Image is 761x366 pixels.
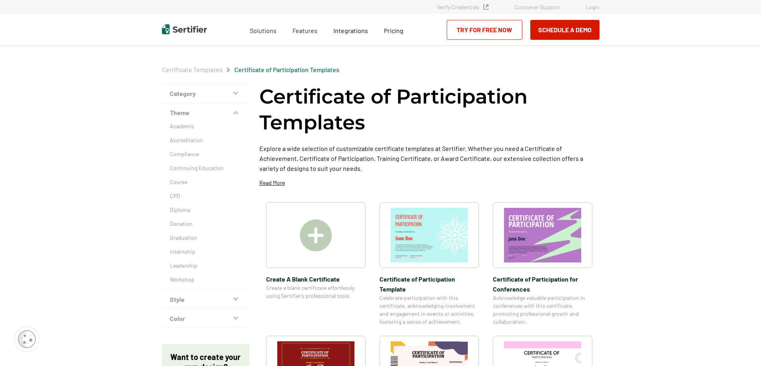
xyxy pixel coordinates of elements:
span: Celebrate participation with this certificate, acknowledging involvement and engagement in events... [380,294,479,326]
a: Graduation [170,234,241,242]
a: Leadership [170,262,241,270]
a: Compliance [170,150,241,158]
a: Diploma [170,206,241,214]
img: Certificate of Participation Template [391,208,468,262]
button: Style [162,290,249,309]
span: Certificate of Participation for Conference​s [493,274,592,294]
button: Schedule a Demo [530,20,599,40]
h1: Certificate of Participation Templates [259,84,599,135]
a: Workshop [170,276,241,284]
a: Certificate of Participation for Conference​sCertificate of Participation for Conference​sAcknowl... [493,202,592,326]
div: Theme [162,122,249,290]
button: Theme [162,103,249,122]
a: Certificate of Participation TemplateCertificate of Participation TemplateCelebrate participation... [380,202,479,326]
button: Category [162,84,249,103]
span: Acknowledge valuable participation in conferences with this certificate, promoting professional g... [493,294,592,326]
p: Read More [259,179,285,187]
a: Course [170,178,241,186]
a: Internship [170,248,241,256]
a: CPD [170,192,241,200]
a: Verify Credentials [437,4,489,10]
img: Create A Blank Certificate [300,219,332,251]
iframe: Chat Widget [721,328,761,366]
a: Continuing Education [170,164,241,172]
a: Accreditation [170,136,241,144]
p: Explore a wide selection of customizable certificate templates at Sertifier. Whether you need a C... [259,143,599,173]
a: Certificate Templates [162,66,223,73]
a: Try for Free Now [447,20,522,40]
a: Donation [170,220,241,228]
img: Verified [483,4,489,10]
a: Login [586,4,599,10]
span: Features [292,25,317,35]
a: Academic [170,122,241,130]
span: Solutions [250,25,276,35]
span: Create a blank certificate effortlessly using Sertifier’s professional tools. [266,284,366,300]
img: Cookie Popup Icon [18,330,36,348]
span: Certificate Templates [162,66,223,74]
img: Sertifier | Digital Credentialing Platform [162,24,207,34]
a: Customer Support [514,4,560,10]
span: Integrations [333,27,368,34]
span: Pricing [384,27,403,34]
button: Color [162,309,249,328]
span: Certificate of Participation Template [380,274,479,294]
div: Breadcrumb [162,66,339,74]
img: Certificate of Participation for Conference​s [504,208,581,262]
span: Certificate of Participation Templates [234,66,339,74]
a: Pricing [384,25,403,35]
a: Certificate of Participation Templates [234,66,339,73]
a: Integrations [333,25,368,35]
span: Create A Blank Certificate [266,274,366,284]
